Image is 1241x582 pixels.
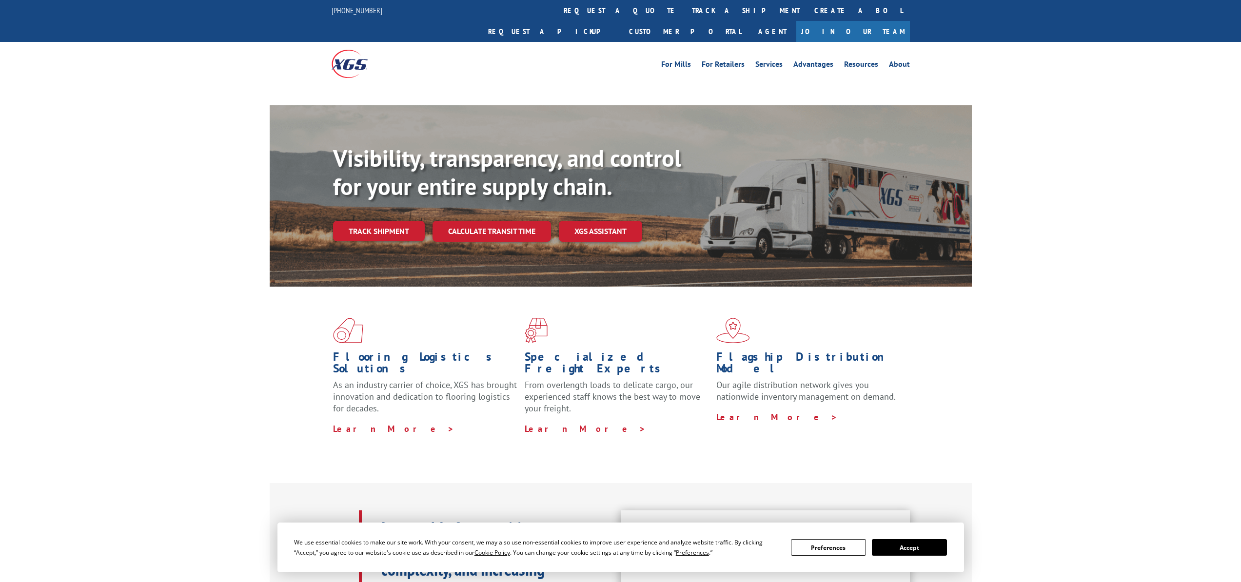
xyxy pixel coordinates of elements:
a: XGS ASSISTANT [559,221,642,242]
a: Learn More > [333,423,454,434]
span: Our agile distribution network gives you nationwide inventory management on demand. [716,379,896,402]
button: Preferences [791,539,866,556]
a: Calculate transit time [433,221,551,242]
a: Track shipment [333,221,425,241]
h1: Specialized Freight Experts [525,351,709,379]
a: Customer Portal [622,21,749,42]
div: Cookie Consent Prompt [277,523,964,572]
span: Preferences [676,548,709,557]
a: Agent [749,21,796,42]
a: Request a pickup [481,21,622,42]
button: Accept [872,539,947,556]
span: Cookie Policy [474,548,510,557]
b: Visibility, transparency, and control for your entire supply chain. [333,143,681,201]
a: For Retailers [702,60,745,71]
img: xgs-icon-focused-on-flooring-red [525,318,548,343]
h1: Flooring Logistics Solutions [333,351,517,379]
a: Resources [844,60,878,71]
a: Join Our Team [796,21,910,42]
a: Services [755,60,783,71]
a: About [889,60,910,71]
a: Advantages [793,60,833,71]
a: For Mills [661,60,691,71]
img: xgs-icon-total-supply-chain-intelligence-red [333,318,363,343]
a: Learn More > [716,411,838,423]
div: We use essential cookies to make our site work. With your consent, we may also use non-essential ... [294,537,779,558]
img: xgs-icon-flagship-distribution-model-red [716,318,750,343]
a: [PHONE_NUMBER] [332,5,382,15]
p: From overlength loads to delicate cargo, our experienced staff knows the best way to move your fr... [525,379,709,423]
h1: Flagship Distribution Model [716,351,901,379]
a: Learn More > [525,423,646,434]
span: As an industry carrier of choice, XGS has brought innovation and dedication to flooring logistics... [333,379,517,414]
